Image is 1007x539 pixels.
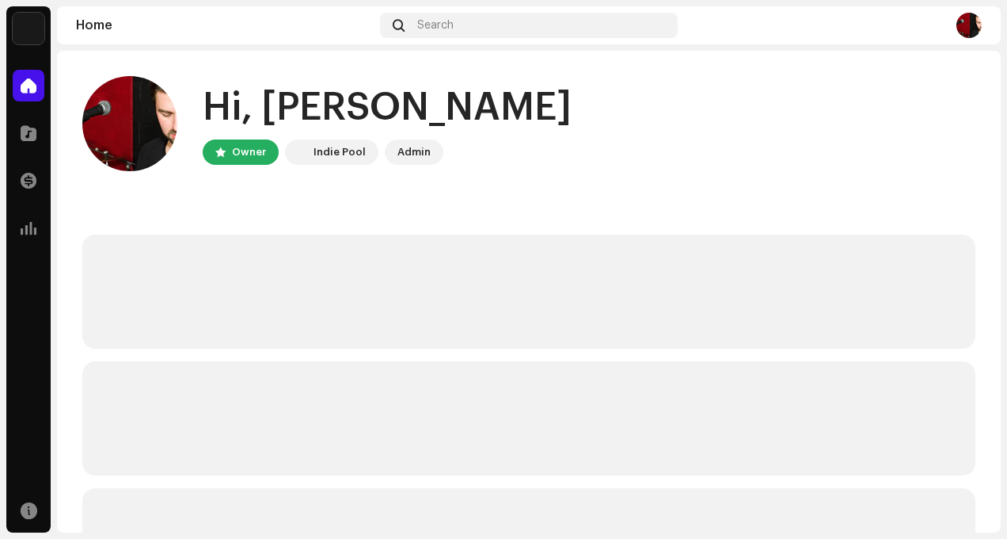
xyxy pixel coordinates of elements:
div: Home [76,19,374,32]
img: 190830b2-3b53-4b0d-992c-d3620458de1d [288,143,307,162]
div: Indie Pool [313,143,366,162]
img: e657785a-cdf6-47fa-8161-08b418741811 [82,76,177,171]
div: Admin [397,143,431,162]
img: 190830b2-3b53-4b0d-992c-d3620458de1d [13,13,44,44]
div: Owner [232,143,266,162]
img: e657785a-cdf6-47fa-8161-08b418741811 [956,13,982,38]
span: Search [417,19,454,32]
div: Hi, [PERSON_NAME] [203,82,572,133]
